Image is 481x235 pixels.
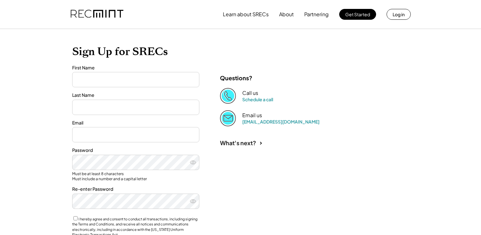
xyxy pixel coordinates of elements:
button: About [279,8,294,21]
img: recmint-logotype%403x.png [71,4,123,25]
button: Log in [387,9,411,20]
img: Phone%20copy%403x.png [220,88,236,104]
div: Email [72,120,199,126]
button: Partnering [304,8,329,21]
button: Learn about SRECs [223,8,269,21]
h1: Sign Up for SRECs [72,45,409,58]
div: Password [72,147,199,153]
div: Call us [242,90,258,96]
a: Schedule a call [242,96,273,102]
div: First Name [72,65,199,71]
div: Re-enter Password [72,186,199,192]
div: Must be at least 8 characters Must include a number and a capital letter [72,171,199,181]
img: Email%202%403x.png [220,110,236,126]
button: Get Started [339,9,376,20]
div: Email us [242,112,262,119]
div: What's next? [220,139,256,146]
div: Questions? [220,74,252,82]
div: Last Name [72,92,199,98]
a: [EMAIL_ADDRESS][DOMAIN_NAME] [242,119,320,125]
